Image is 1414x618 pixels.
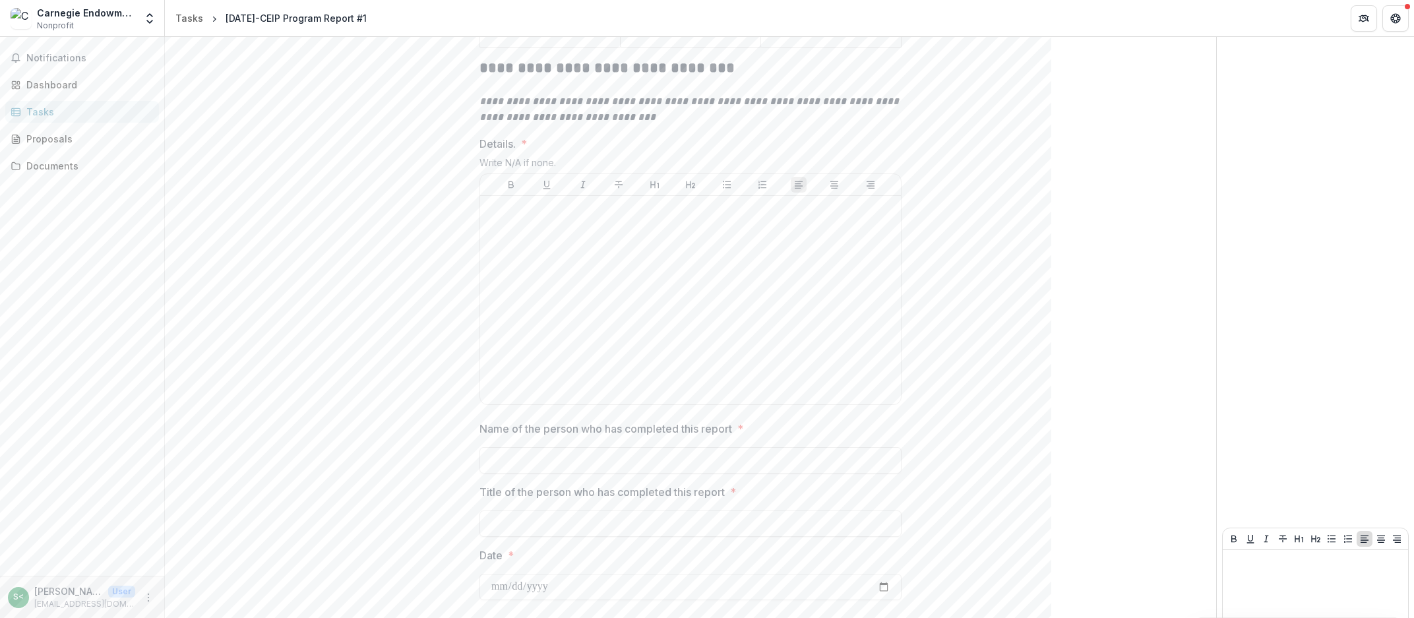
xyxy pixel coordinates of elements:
div: Documents [26,159,148,173]
p: [PERSON_NAME] <[EMAIL_ADDRESS][DOMAIN_NAME]> [34,584,103,598]
div: Svetlana Tugan-Baranovskaya <stugan@ceip.org> [13,593,24,602]
a: Documents [5,155,159,177]
button: Heading 1 [1291,531,1307,547]
p: Name of the person who has completed this report [479,421,732,437]
button: Align Left [1357,531,1372,547]
nav: breadcrumb [170,9,372,28]
div: Proposals [26,132,148,146]
button: Bold [1226,531,1242,547]
button: Align Left [791,177,807,193]
button: Strike [611,177,627,193]
button: Strike [1275,531,1291,547]
button: Italicize [575,177,591,193]
button: Bullet List [1324,531,1339,547]
button: Align Right [1389,531,1405,547]
button: Notifications [5,47,159,69]
a: Proposals [5,128,159,150]
button: Align Center [1373,531,1389,547]
img: Carnegie Endowment for International Peace [11,8,32,29]
p: Title of the person who has completed this report [479,484,725,500]
button: Underline [539,177,555,193]
div: Write N/A if none. [479,157,902,173]
button: Align Right [863,177,878,193]
button: Bold [503,177,519,193]
div: Tasks [26,105,148,119]
button: Partners [1351,5,1377,32]
button: Heading 2 [1308,531,1324,547]
button: Bullet List [719,177,735,193]
button: More [140,590,156,605]
button: Italicize [1258,531,1274,547]
button: Open entity switcher [140,5,159,32]
p: User [108,586,135,598]
a: Dashboard [5,74,159,96]
button: Ordered List [1340,531,1356,547]
span: Nonprofit [37,20,74,32]
a: Tasks [170,9,208,28]
div: Tasks [175,11,203,25]
p: Date [479,547,503,563]
button: Heading 2 [683,177,698,193]
div: Dashboard [26,78,148,92]
div: Carnegie Endowment for International Peace [37,6,135,20]
p: [EMAIL_ADDRESS][DOMAIN_NAME] [34,598,135,610]
button: Heading 1 [647,177,663,193]
button: Get Help [1382,5,1409,32]
div: [DATE]-CEIP Program Report #1 [226,11,367,25]
p: Details. [479,136,516,152]
button: Ordered List [754,177,770,193]
a: Tasks [5,101,159,123]
button: Align Center [826,177,842,193]
button: Underline [1243,531,1258,547]
span: Notifications [26,53,154,64]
